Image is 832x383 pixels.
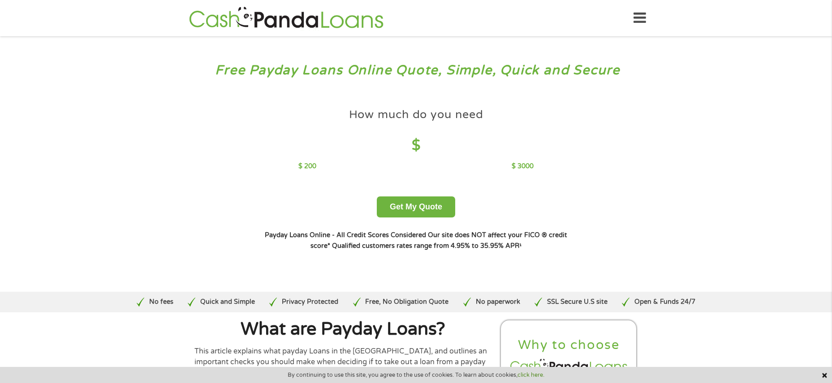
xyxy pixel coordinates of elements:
[298,162,316,171] p: $ 200
[200,297,255,307] p: Quick and Simple
[265,231,426,239] strong: Payday Loans Online - All Credit Scores Considered
[365,297,448,307] p: Free, No Obligation Quote
[298,136,534,155] h4: $
[547,297,608,307] p: SSL Secure U.S site
[310,231,567,250] strong: Our site does NOT affect your FICO ® credit score*
[509,337,629,353] h2: Why to choose
[288,372,544,378] span: By continuing to use this site, you agree to the use of cookies. To learn about cookies,
[512,162,534,171] p: $ 3000
[194,346,492,379] p: This article explains what payday Loans in the [GEOGRAPHIC_DATA], and outlines an important check...
[634,297,695,307] p: Open & Funds 24/7
[282,297,338,307] p: Privacy Protected
[349,107,483,122] h4: How much do you need
[377,196,455,217] button: Get My Quote
[332,242,522,250] strong: Qualified customers rates range from 4.95% to 35.95% APR¹
[186,5,386,31] img: GetLoanNow Logo
[517,371,544,379] a: click here.
[26,62,806,79] h3: Free Payday Loans Online Quote, Simple, Quick and Secure
[476,297,520,307] p: No paperwork
[194,320,492,338] h1: What are Payday Loans?
[149,297,173,307] p: No fees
